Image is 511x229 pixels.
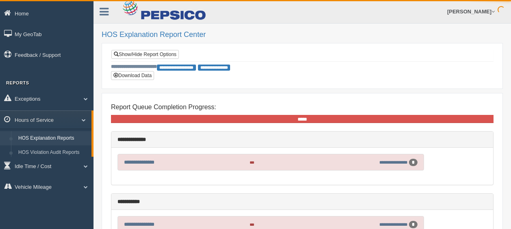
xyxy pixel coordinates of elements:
a: HOS Explanation Reports [15,131,91,146]
h2: HOS Explanation Report Center [102,31,503,39]
h4: Report Queue Completion Progress: [111,104,494,111]
a: HOS Violation Audit Reports [15,145,91,160]
a: Show/Hide Report Options [111,50,179,59]
button: Download Data [111,71,154,80]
